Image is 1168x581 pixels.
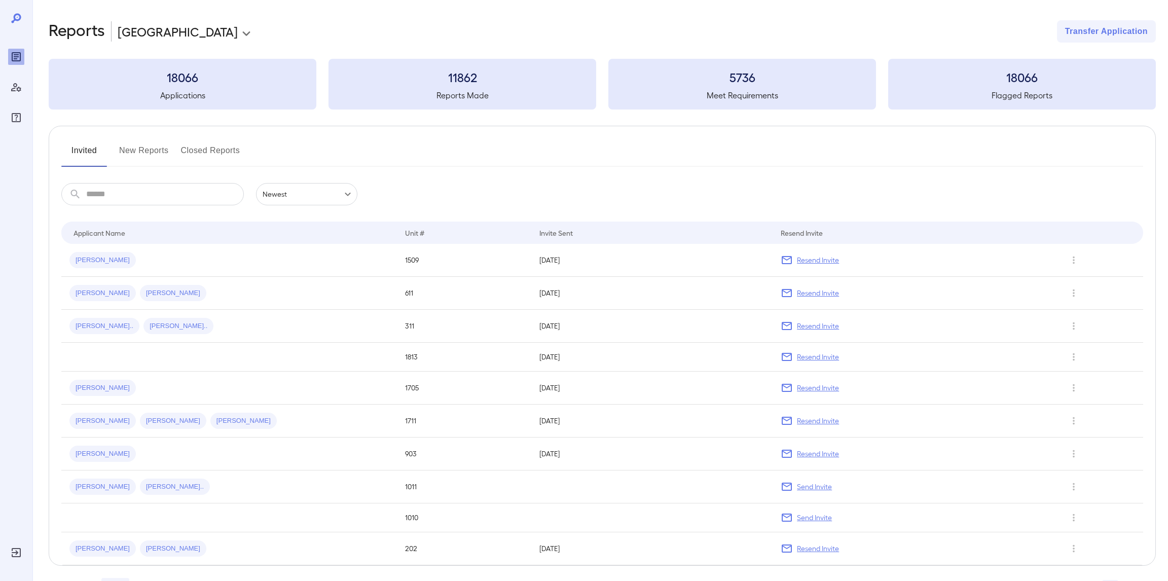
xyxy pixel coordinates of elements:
button: Invited [61,142,107,167]
div: Log Out [8,544,24,561]
h3: 11862 [328,69,596,85]
h5: Applications [49,89,316,101]
span: [PERSON_NAME] [210,416,277,426]
td: 611 [397,277,531,310]
p: Resend Invite [797,543,839,554]
span: [PERSON_NAME] [140,544,206,554]
button: Row Actions [1066,380,1082,396]
summary: 18066Applications11862Reports Made5736Meet Requirements18066Flagged Reports [49,59,1156,110]
button: Row Actions [1066,413,1082,429]
td: 1711 [397,405,531,438]
h5: Flagged Reports [888,89,1156,101]
td: 1705 [397,372,531,405]
button: Row Actions [1066,252,1082,268]
h2: Reports [49,20,105,43]
button: New Reports [119,142,169,167]
td: [DATE] [531,310,773,343]
td: 1813 [397,343,531,372]
div: Newest [256,183,357,205]
button: Row Actions [1066,510,1082,526]
button: Row Actions [1066,540,1082,557]
span: [PERSON_NAME] [69,416,136,426]
h3: 5736 [608,69,876,85]
div: Invite Sent [539,227,573,239]
td: [DATE] [531,532,773,565]
button: Row Actions [1066,285,1082,301]
p: Send Invite [797,482,832,492]
td: [DATE] [531,372,773,405]
p: Resend Invite [797,449,839,459]
div: Resend Invite [781,227,823,239]
span: [PERSON_NAME] [69,256,136,265]
span: [PERSON_NAME] [140,288,206,298]
button: Transfer Application [1057,20,1156,43]
button: Row Actions [1066,479,1082,495]
div: Reports [8,49,24,65]
span: [PERSON_NAME] [140,416,206,426]
p: Resend Invite [797,352,839,362]
td: 1011 [397,470,531,503]
td: 311 [397,310,531,343]
span: [PERSON_NAME].. [143,321,213,331]
span: [PERSON_NAME].. [69,321,139,331]
div: Applicant Name [74,227,125,239]
div: Unit # [405,227,424,239]
div: FAQ [8,110,24,126]
h5: Meet Requirements [608,89,876,101]
td: 903 [397,438,531,470]
h3: 18066 [888,69,1156,85]
td: [DATE] [531,277,773,310]
button: Row Actions [1066,318,1082,334]
p: Resend Invite [797,255,839,265]
h3: 18066 [49,69,316,85]
td: [DATE] [531,438,773,470]
span: [PERSON_NAME] [69,482,136,492]
button: Closed Reports [181,142,240,167]
button: Row Actions [1066,446,1082,462]
p: Send Invite [797,513,832,523]
td: [DATE] [531,343,773,372]
td: [DATE] [531,244,773,277]
td: 1509 [397,244,531,277]
p: Resend Invite [797,416,839,426]
span: [PERSON_NAME] [69,544,136,554]
span: [PERSON_NAME] [69,449,136,459]
div: Manage Users [8,79,24,95]
p: Resend Invite [797,288,839,298]
p: Resend Invite [797,383,839,393]
span: [PERSON_NAME] [69,288,136,298]
p: Resend Invite [797,321,839,331]
p: [GEOGRAPHIC_DATA] [118,23,238,40]
span: [PERSON_NAME] [69,383,136,393]
td: 1010 [397,503,531,532]
td: 202 [397,532,531,565]
h5: Reports Made [328,89,596,101]
span: [PERSON_NAME].. [140,482,210,492]
button: Row Actions [1066,349,1082,365]
td: [DATE] [531,405,773,438]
